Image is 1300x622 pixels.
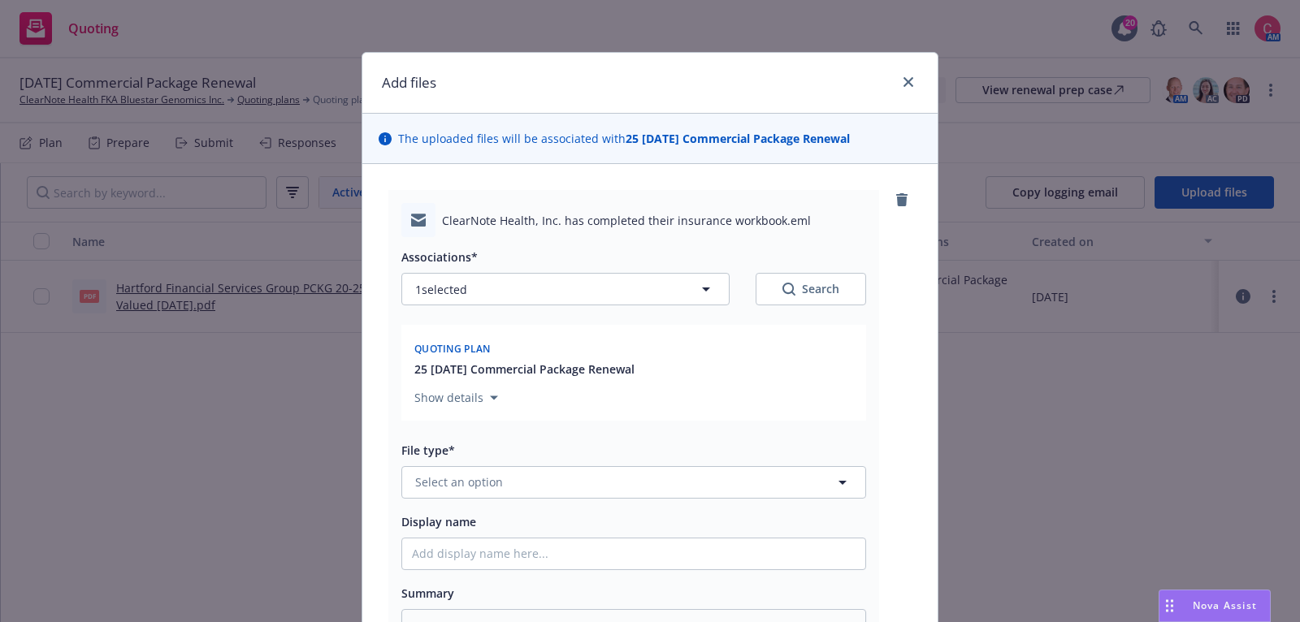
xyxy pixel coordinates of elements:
h1: Add files [382,72,436,93]
span: Nova Assist [1193,598,1257,612]
button: 25 [DATE] Commercial Package Renewal [414,361,635,378]
span: Display name [401,514,476,529]
svg: Search [782,283,795,296]
div: Search [782,281,839,297]
a: remove [892,190,912,209]
span: File type* [401,443,455,458]
span: The uploaded files will be associated with [398,130,850,147]
button: SearchSearch [756,273,866,305]
span: 1 selected [415,281,467,298]
a: close [899,72,918,92]
span: Associations* [401,249,478,265]
input: Add display name here... [402,538,865,569]
button: 1selected [401,273,730,305]
span: ClearNote Health, Inc. has completed their insurance workbook.eml [442,212,811,229]
div: Drag to move [1159,590,1180,621]
button: Nova Assist [1159,590,1271,622]
span: Select an option [415,473,503,490]
button: Show details [408,388,505,408]
button: Select an option [401,466,866,499]
span: Quoting plan [414,342,491,356]
span: Summary [401,585,454,601]
strong: 25 [DATE] Commercial Package Renewal [626,131,850,146]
